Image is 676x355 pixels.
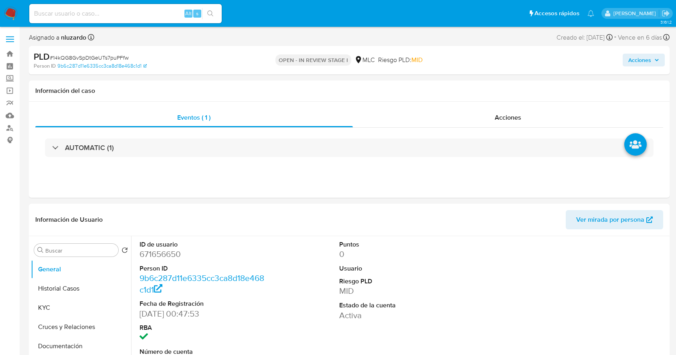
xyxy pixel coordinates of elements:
input: Buscar usuario o caso... [29,8,222,19]
button: Volver al orden por defecto [121,247,128,256]
h1: Información de Usuario [35,216,103,224]
span: Acciones [495,113,521,122]
dt: Puntos [339,240,464,249]
dt: Estado de la cuenta [339,301,464,310]
p: OPEN - IN REVIEW STAGE I [275,54,351,66]
dd: 671656650 [140,249,265,260]
span: MID [411,55,423,64]
div: MLC [354,56,375,64]
span: Riesgo PLD: [378,56,423,64]
button: Ver mirada por persona [566,210,663,229]
a: 9b6c287d11e6335cc3ca8d18e468c1d1 [57,62,147,70]
button: search-icon [202,8,219,19]
span: Accesos rápidos [534,9,579,18]
div: Creado el: [DATE] [557,32,613,43]
button: General [31,260,131,279]
dd: [DATE] 00:47:53 [140,308,265,319]
div: AUTOMATIC (1) [45,138,654,157]
b: Person ID [34,62,56,70]
span: - [614,32,616,43]
span: Eventos ( 1 ) [177,113,210,122]
dd: Activa [339,310,464,321]
dt: Fecha de Registración [140,299,265,308]
span: s [196,10,198,17]
a: Salir [662,9,670,18]
dt: ID de usuario [140,240,265,249]
h1: Información del caso [35,87,663,95]
span: Acciones [628,54,651,66]
dd: 0 [339,249,464,260]
span: Vence en 6 días [618,33,662,42]
dt: Person ID [140,264,265,273]
h3: AUTOMATIC (1) [65,143,114,152]
b: nluzardo [59,33,86,42]
a: Notificaciones [587,10,594,17]
dt: Riesgo PLD [339,277,464,286]
p: nicolas.luzardo@mercadolibre.com [613,10,659,17]
span: Asignado a [29,33,86,42]
button: Acciones [623,54,665,66]
button: Buscar [37,247,44,253]
a: 9b6c287d11e6335cc3ca8d18e468c1d1 [140,272,264,295]
button: Historial Casos [31,279,131,298]
dt: Usuario [339,264,464,273]
dd: MID [339,285,464,297]
button: KYC [31,298,131,317]
span: Alt [185,10,192,17]
button: Cruces y Relaciones [31,317,131,337]
span: # 14kQG8GvSpDtGeUTs7puPFfw [50,54,129,62]
span: Ver mirada por persona [576,210,644,229]
input: Buscar [45,247,115,254]
b: PLD [34,50,50,63]
dt: RBA [140,323,265,332]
